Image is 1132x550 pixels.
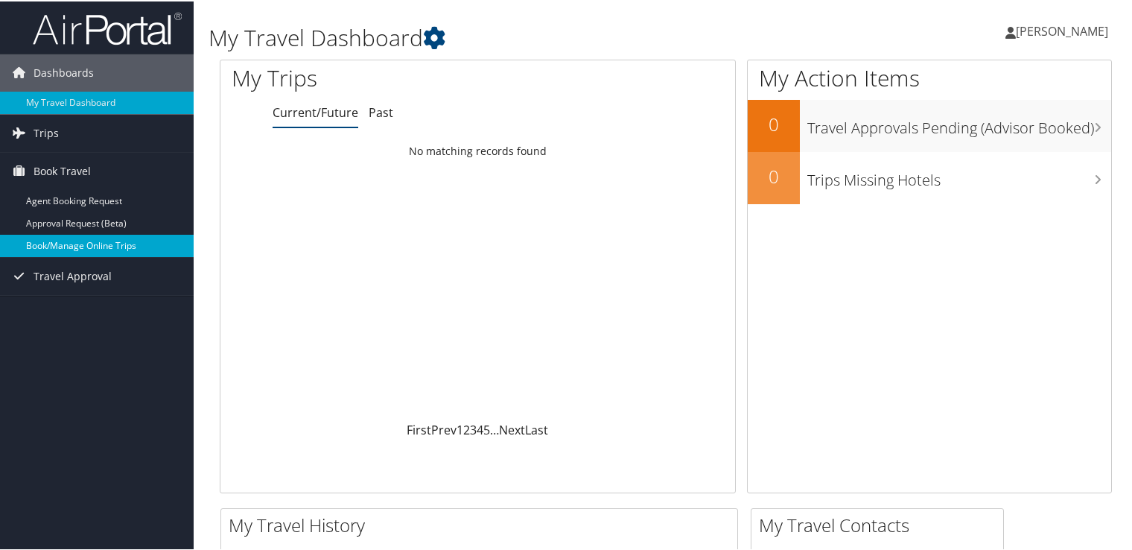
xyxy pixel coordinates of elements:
[470,420,477,437] a: 3
[748,162,800,188] h2: 0
[490,420,499,437] span: …
[525,420,548,437] a: Last
[477,420,483,437] a: 4
[34,151,91,189] span: Book Travel
[807,109,1111,137] h3: Travel Approvals Pending (Advisor Booked)
[34,53,94,90] span: Dashboards
[748,61,1111,92] h1: My Action Items
[220,136,735,163] td: No matching records found
[463,420,470,437] a: 2
[273,103,358,119] a: Current/Future
[232,61,509,92] h1: My Trips
[457,420,463,437] a: 1
[1016,22,1108,38] span: [PERSON_NAME]
[431,420,457,437] a: Prev
[748,98,1111,151] a: 0Travel Approvals Pending (Advisor Booked)
[407,420,431,437] a: First
[369,103,393,119] a: Past
[807,161,1111,189] h3: Trips Missing Hotels
[209,21,818,52] h1: My Travel Dashboard
[748,110,800,136] h2: 0
[759,511,1003,537] h2: My Travel Contacts
[499,420,525,437] a: Next
[1005,7,1123,52] a: [PERSON_NAME]
[483,420,490,437] a: 5
[748,151,1111,203] a: 0Trips Missing Hotels
[34,256,112,294] span: Travel Approval
[33,10,182,45] img: airportal-logo.png
[229,511,737,537] h2: My Travel History
[34,113,59,151] span: Trips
